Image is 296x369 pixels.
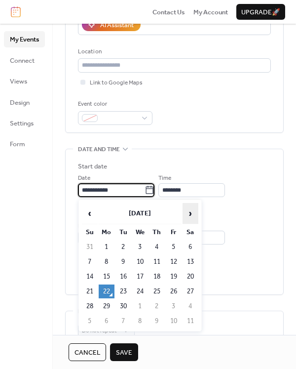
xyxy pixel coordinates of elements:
[4,136,45,152] a: Form
[166,240,182,254] td: 5
[132,285,148,298] td: 24
[4,94,45,110] a: Design
[183,270,198,284] td: 20
[78,99,150,109] div: Event color
[116,348,132,358] span: Save
[99,299,114,313] td: 29
[158,173,171,183] span: Time
[132,255,148,269] td: 10
[115,314,131,328] td: 7
[166,285,182,298] td: 26
[241,7,280,17] span: Upgrade 🚀
[183,225,198,239] th: Sa
[166,270,182,284] td: 19
[132,240,148,254] td: 3
[10,139,25,149] span: Form
[10,77,27,86] span: Views
[99,270,114,284] td: 15
[82,314,98,328] td: 5
[115,270,131,284] td: 16
[166,225,182,239] th: Fr
[166,255,182,269] td: 12
[82,18,141,31] button: AI Assistant
[132,225,148,239] th: We
[4,52,45,68] a: Connect
[10,119,34,128] span: Settings
[115,255,131,269] td: 9
[4,73,45,89] a: Views
[149,270,165,284] td: 18
[82,204,97,223] span: ‹
[82,240,98,254] td: 31
[149,299,165,313] td: 2
[115,285,131,298] td: 23
[10,56,35,66] span: Connect
[183,314,198,328] td: 11
[100,20,134,30] div: AI Assistant
[99,225,114,239] th: Mo
[11,6,21,17] img: logo
[166,299,182,313] td: 3
[10,35,39,44] span: My Events
[99,203,182,224] th: [DATE]
[99,240,114,254] td: 1
[115,299,131,313] td: 30
[78,47,269,57] div: Location
[183,255,198,269] td: 13
[99,314,114,328] td: 6
[74,348,100,358] span: Cancel
[132,270,148,284] td: 17
[166,314,182,328] td: 10
[183,299,198,313] td: 4
[82,299,98,313] td: 28
[82,270,98,284] td: 14
[149,240,165,254] td: 4
[132,299,148,313] td: 1
[78,173,90,183] span: Date
[82,255,98,269] td: 7
[78,162,107,171] div: Start date
[4,31,45,47] a: My Events
[69,343,106,361] button: Cancel
[183,240,198,254] td: 6
[82,225,98,239] th: Su
[99,255,114,269] td: 8
[152,7,185,17] a: Contact Us
[82,285,98,298] td: 21
[110,343,138,361] button: Save
[132,314,148,328] td: 8
[149,225,165,239] th: Th
[115,225,131,239] th: Tu
[149,255,165,269] td: 11
[115,240,131,254] td: 2
[78,145,120,155] span: Date and time
[183,204,198,223] span: ›
[193,7,228,17] a: My Account
[183,285,198,298] td: 27
[90,78,143,88] span: Link to Google Maps
[99,285,114,298] td: 22
[149,285,165,298] td: 25
[236,4,285,20] button: Upgrade🚀
[149,314,165,328] td: 9
[4,115,45,131] a: Settings
[10,98,30,108] span: Design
